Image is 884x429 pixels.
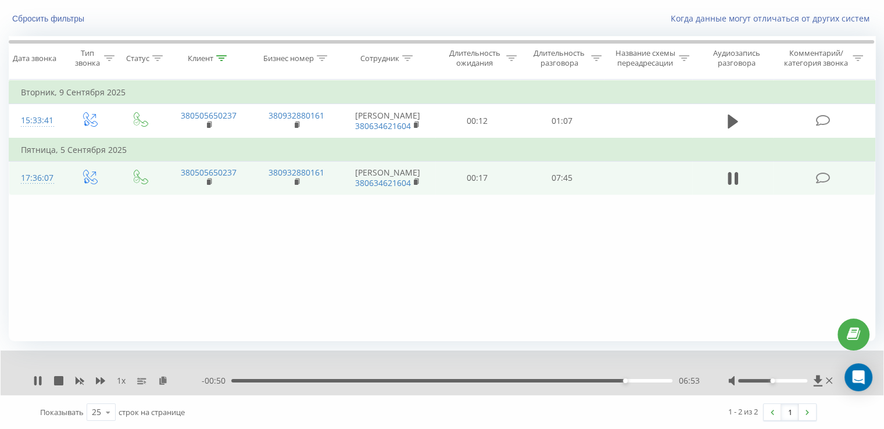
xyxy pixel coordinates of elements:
[341,161,435,195] td: [PERSON_NAME]
[520,161,604,195] td: 07:45
[782,48,850,68] div: Комментарий/категория звонка
[188,53,213,63] div: Клиент
[202,375,231,387] span: - 00:50
[269,110,324,121] a: 380932880161
[623,378,628,383] div: Accessibility label
[781,404,799,420] a: 1
[126,53,149,63] div: Статус
[770,378,775,383] div: Accessibility label
[9,81,875,104] td: Вторник, 9 Сентября 2025
[728,406,758,417] div: 1 - 2 из 2
[263,53,314,63] div: Бизнес номер
[435,104,520,138] td: 00:12
[181,167,237,178] a: 380505650237
[13,53,56,63] div: Дата звонка
[73,48,101,68] div: Тип звонка
[360,53,399,63] div: Сотрудник
[671,13,875,24] a: Когда данные могут отличаться от других систем
[678,375,699,387] span: 06:53
[435,161,520,195] td: 00:17
[341,104,435,138] td: [PERSON_NAME]
[615,48,676,68] div: Название схемы переадресации
[181,110,237,121] a: 380505650237
[117,375,126,387] span: 1 x
[844,363,872,391] div: Open Intercom Messenger
[269,167,324,178] a: 380932880161
[703,48,771,68] div: Аудиозапись разговора
[119,407,185,417] span: строк на странице
[355,177,411,188] a: 380634621604
[446,48,504,68] div: Длительность ожидания
[9,13,90,24] button: Сбросить фильтры
[21,109,52,132] div: 15:33:41
[92,406,101,418] div: 25
[21,167,52,190] div: 17:36:07
[355,120,411,131] a: 380634621604
[9,138,875,162] td: Пятница, 5 Сентября 2025
[530,48,588,68] div: Длительность разговора
[40,407,84,417] span: Показывать
[520,104,604,138] td: 01:07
